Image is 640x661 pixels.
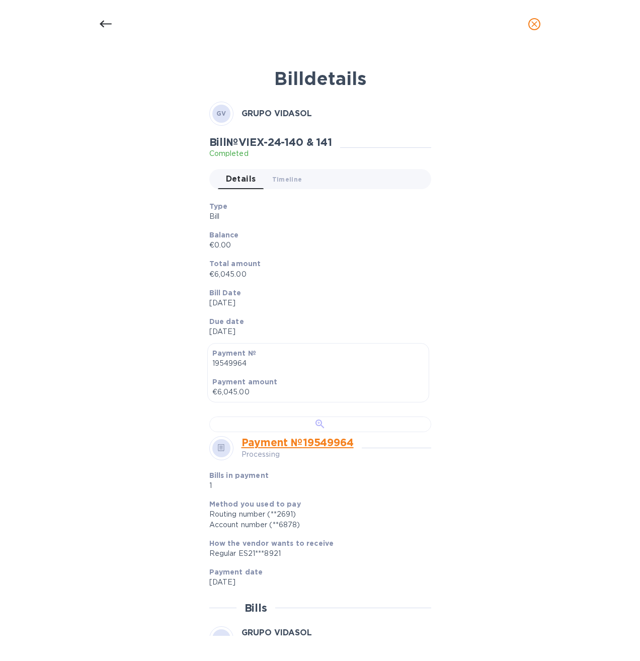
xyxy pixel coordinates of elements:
[209,509,423,520] div: Routing number (**2691)
[209,500,301,508] b: Method you used to pay
[209,240,423,251] p: €0.00
[209,548,423,559] div: Regular ES21***8921
[209,326,423,337] p: [DATE]
[212,387,424,397] p: €6,045.00
[209,568,263,576] b: Payment date
[242,449,354,460] p: Processing
[212,349,256,357] b: Payment №
[216,634,226,642] b: GV
[209,269,423,280] p: €6,045.00
[212,378,278,386] b: Payment amount
[209,298,423,308] p: [DATE]
[209,539,334,547] b: How the vendor wants to receive
[209,202,228,210] b: Type
[242,628,312,637] b: GRUPO VIDASOL
[209,289,241,297] b: Bill Date
[209,577,423,588] p: [DATE]
[242,109,312,118] b: GRUPO VIDASOL
[522,12,546,36] button: close
[272,174,302,185] span: Timeline
[212,358,424,369] p: 19549964
[242,436,354,449] a: Payment № 19549964
[209,480,352,491] p: 1
[209,317,244,325] b: Due date
[209,471,269,479] b: Bills in payment
[209,520,423,530] div: Account number (**6878)
[245,602,267,614] h2: Bills
[216,110,226,117] b: GV
[209,260,261,268] b: Total amount
[209,231,239,239] b: Balance
[274,67,366,90] b: Bill details
[209,211,423,222] p: Bill
[226,172,256,186] span: Details
[209,148,332,159] p: Completed
[209,136,332,148] h2: Bill № VIEX-24-140 & 141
